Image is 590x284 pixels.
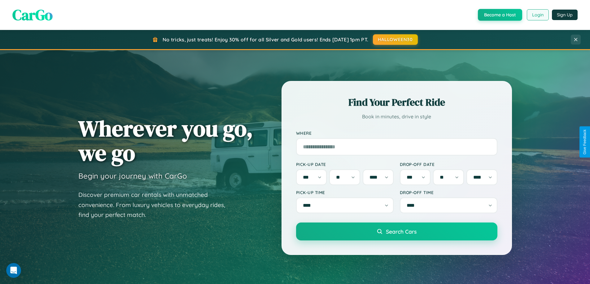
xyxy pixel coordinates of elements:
[296,130,497,136] label: Where
[78,171,187,180] h3: Begin your journey with CarGo
[296,162,394,167] label: Pick-up Date
[78,190,233,220] p: Discover premium car rentals with unmatched convenience. From luxury vehicles to everyday rides, ...
[400,162,497,167] label: Drop-off Date
[78,116,253,165] h1: Wherever you go, we go
[296,190,394,195] label: Pick-up Time
[478,9,522,21] button: Become a Host
[527,9,549,20] button: Login
[552,10,578,20] button: Sign Up
[583,129,587,155] div: Give Feedback
[296,223,497,240] button: Search Cars
[386,228,417,235] span: Search Cars
[296,112,497,121] p: Book in minutes, drive in style
[296,95,497,109] h2: Find Your Perfect Ride
[373,34,418,45] button: HALLOWEEN30
[12,5,53,25] span: CarGo
[400,190,497,195] label: Drop-off Time
[163,36,368,43] span: No tricks, just treats! Enjoy 30% off for all Silver and Gold users! Ends [DATE] 1pm PT.
[6,263,21,278] iframe: Intercom live chat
